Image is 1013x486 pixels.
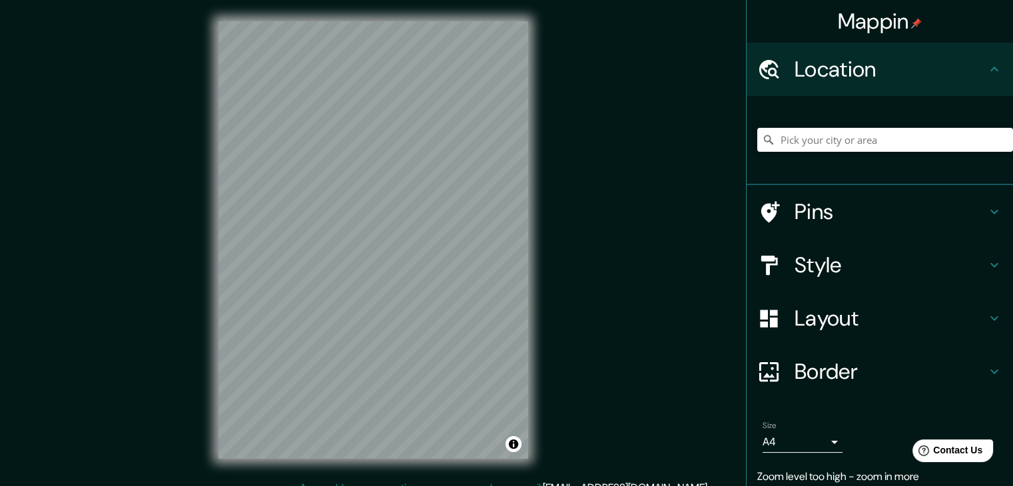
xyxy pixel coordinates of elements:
canvas: Map [218,21,528,459]
button: Toggle attribution [506,436,521,452]
div: A4 [763,431,843,453]
h4: Mappin [838,8,922,35]
h4: Border [795,358,986,385]
input: Pick your city or area [757,128,1013,152]
div: Border [747,345,1013,398]
h4: Layout [795,305,986,332]
div: Layout [747,292,1013,345]
img: pin-icon.png [911,18,922,29]
div: Location [747,43,1013,96]
iframe: Help widget launcher [894,434,998,471]
h4: Style [795,252,986,278]
label: Size [763,420,777,431]
p: Zoom level too high - zoom in more [757,469,1002,485]
div: Style [747,238,1013,292]
h4: Pins [795,198,986,225]
h4: Location [795,56,986,83]
div: Pins [747,185,1013,238]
